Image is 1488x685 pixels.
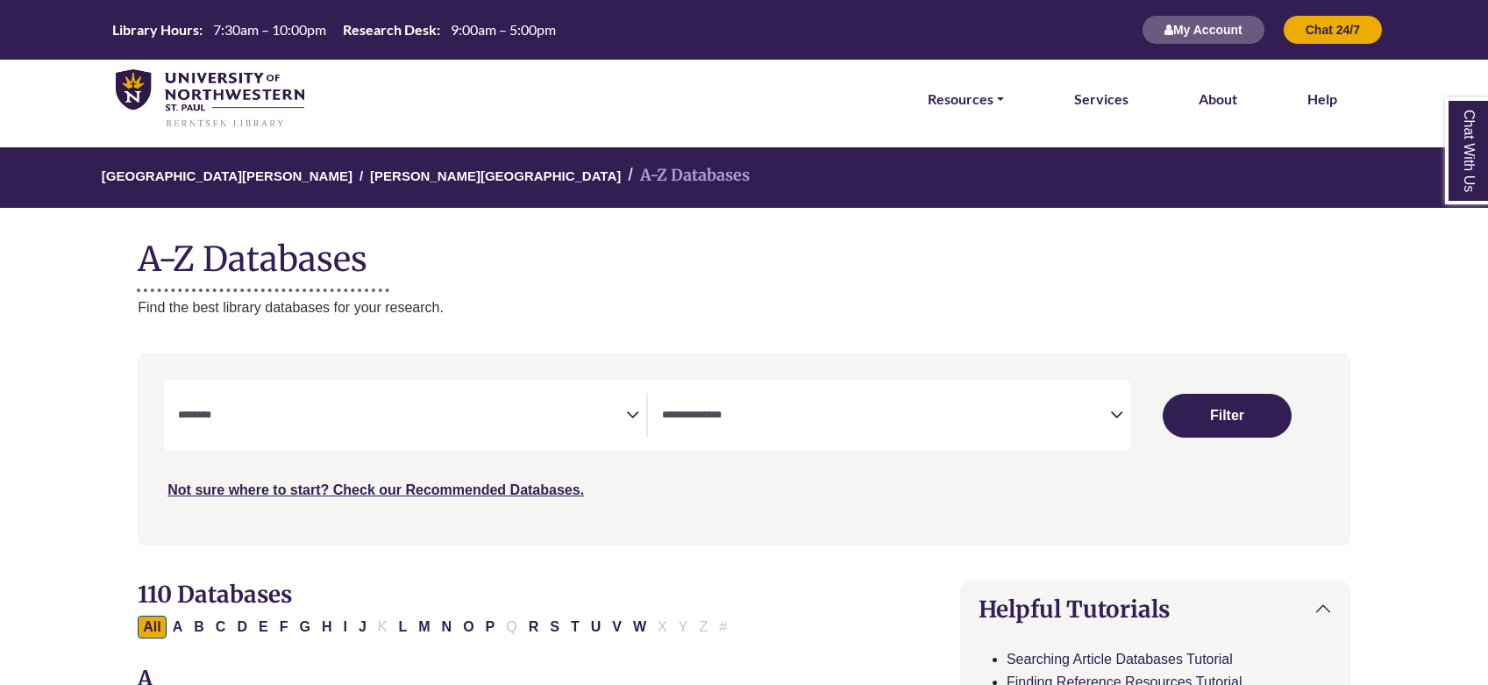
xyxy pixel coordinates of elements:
[1307,88,1337,111] a: Help
[167,482,584,497] a: Not sure where to start? Check our Recommended Databases.
[167,616,189,639] button: Filter Results A
[138,147,1349,208] nav: breadcrumb
[523,616,545,639] button: Filter Results R
[628,616,651,639] button: Filter Results W
[437,616,458,639] button: Filter Results N
[451,21,556,38] span: 9:00am – 5:00pm
[1283,15,1383,45] button: Chat 24/7
[338,616,352,639] button: Filter Results I
[210,616,231,639] button: Filter Results C
[213,21,326,38] span: 7:30am – 10:00pm
[566,616,585,639] button: Filter Results T
[231,616,253,639] button: Filter Results D
[274,616,294,639] button: Filter Results F
[178,410,626,424] textarea: Search
[458,616,479,639] button: Filter Results O
[621,163,750,189] li: A-Z Databases
[545,616,565,639] button: Filter Results S
[928,88,1004,111] a: Resources
[1283,22,1383,37] a: Chat 24/7
[138,618,734,633] div: Alpha-list to filter by first letter of database name
[586,616,607,639] button: Filter Results U
[138,353,1349,545] nav: Search filters
[116,69,304,129] img: library_home
[138,580,292,609] span: 110 Databases
[138,225,1349,279] h1: A-Z Databases
[481,616,501,639] button: Filter Results P
[1163,394,1292,438] button: Submit for Search Results
[294,616,315,639] button: Filter Results G
[413,616,435,639] button: Filter Results M
[138,296,1349,319] p: Find the best library databases for your research.
[105,20,563,37] table: Hours Today
[370,166,621,183] a: [PERSON_NAME][GEOGRAPHIC_DATA]
[393,616,412,639] button: Filter Results L
[105,20,203,39] th: Library Hours:
[253,616,274,639] button: Filter Results E
[102,166,352,183] a: [GEOGRAPHIC_DATA][PERSON_NAME]
[1074,88,1128,111] a: Services
[1142,22,1265,37] a: My Account
[138,616,166,639] button: All
[189,616,210,639] button: Filter Results B
[317,616,338,639] button: Filter Results H
[105,20,563,40] a: Hours Today
[353,616,372,639] button: Filter Results J
[1142,15,1265,45] button: My Account
[961,582,1349,637] button: Helpful Tutorials
[662,410,1110,424] textarea: Search
[336,20,441,39] th: Research Desk:
[1199,88,1237,111] a: About
[607,616,627,639] button: Filter Results V
[1007,652,1233,667] a: Searching Article Databases Tutorial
